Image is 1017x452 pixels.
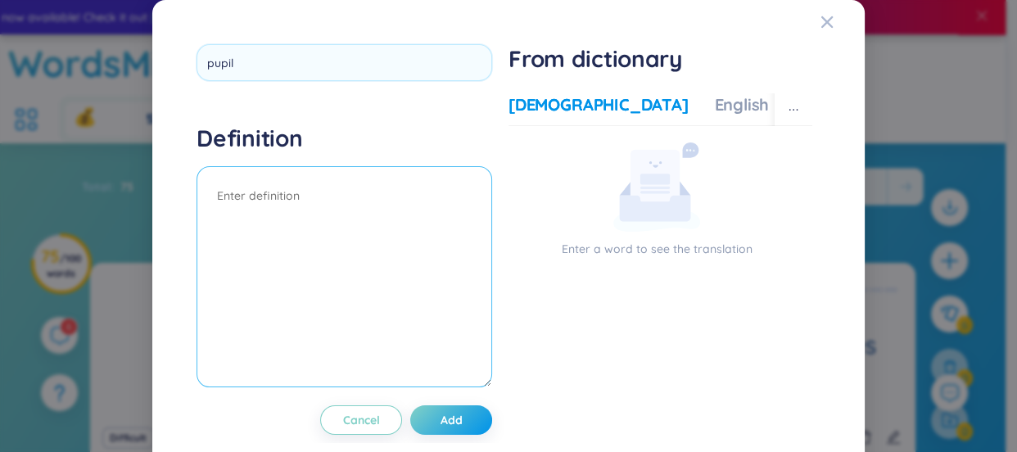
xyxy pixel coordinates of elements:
button: ellipsis [775,93,812,126]
span: ellipsis [788,104,799,115]
div: [DEMOGRAPHIC_DATA] [508,93,688,116]
span: Cancel [343,412,380,428]
span: Add [441,412,463,428]
h1: From dictionary [508,44,812,74]
input: Enter new word [197,44,492,81]
div: English [714,93,769,116]
h4: Definition [197,124,492,153]
p: Enter a word to see the translation [508,240,806,258]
